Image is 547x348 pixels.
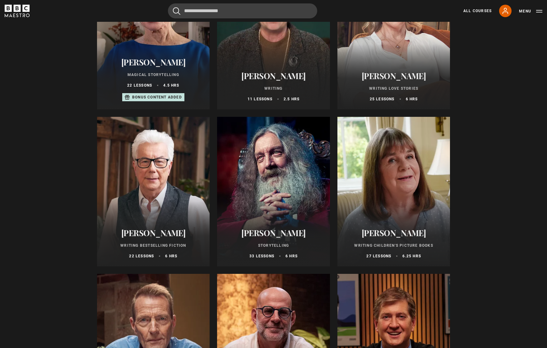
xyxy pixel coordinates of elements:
p: Writing Bestselling Fiction [104,243,202,248]
p: 33 lessons [249,253,274,259]
p: Writing [225,86,322,91]
h2: [PERSON_NAME] [104,228,202,238]
p: 6.25 hrs [402,253,421,259]
p: Writing Love Stories [345,86,443,91]
h2: [PERSON_NAME] [345,71,443,81]
h2: [PERSON_NAME] [225,71,322,81]
p: 6 hrs [406,96,418,102]
p: 6 hrs [285,253,298,259]
input: Search [168,3,317,18]
button: Toggle navigation [519,8,542,14]
a: All Courses [463,8,492,14]
p: Writing Children's Picture Books [345,243,443,248]
p: 22 lessons [127,83,152,88]
p: 11 lessons [248,96,272,102]
h2: [PERSON_NAME] [104,57,202,67]
p: 22 lessons [129,253,154,259]
p: 6 hrs [165,253,177,259]
p: 27 lessons [366,253,391,259]
h2: [PERSON_NAME] [225,228,322,238]
h2: [PERSON_NAME] [345,228,443,238]
p: 25 lessons [370,96,395,102]
button: Submit the search query [173,7,180,15]
p: 4.5 hrs [163,83,179,88]
p: 2.5 hrs [284,96,299,102]
p: Bonus content added [132,94,182,100]
p: Magical Storytelling [104,72,202,78]
a: [PERSON_NAME] Writing Bestselling Fiction 22 lessons 6 hrs [97,117,210,266]
a: [PERSON_NAME] Storytelling 33 lessons 6 hrs [217,117,330,266]
svg: BBC Maestro [5,5,30,17]
p: Storytelling [225,243,322,248]
a: [PERSON_NAME] Writing Children's Picture Books 27 lessons 6.25 hrs [337,117,450,266]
